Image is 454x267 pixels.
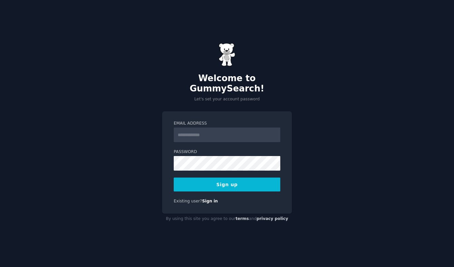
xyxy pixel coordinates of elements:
a: privacy policy [256,216,288,221]
button: Sign up [174,178,280,191]
span: Existing user? [174,199,202,203]
label: Email Address [174,121,280,127]
a: terms [236,216,249,221]
div: By using this site you agree to our and [162,214,292,224]
p: Let's set your account password [162,96,292,102]
label: Password [174,149,280,155]
a: Sign in [202,199,218,203]
img: Gummy Bear [219,43,235,66]
h2: Welcome to GummySearch! [162,73,292,94]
